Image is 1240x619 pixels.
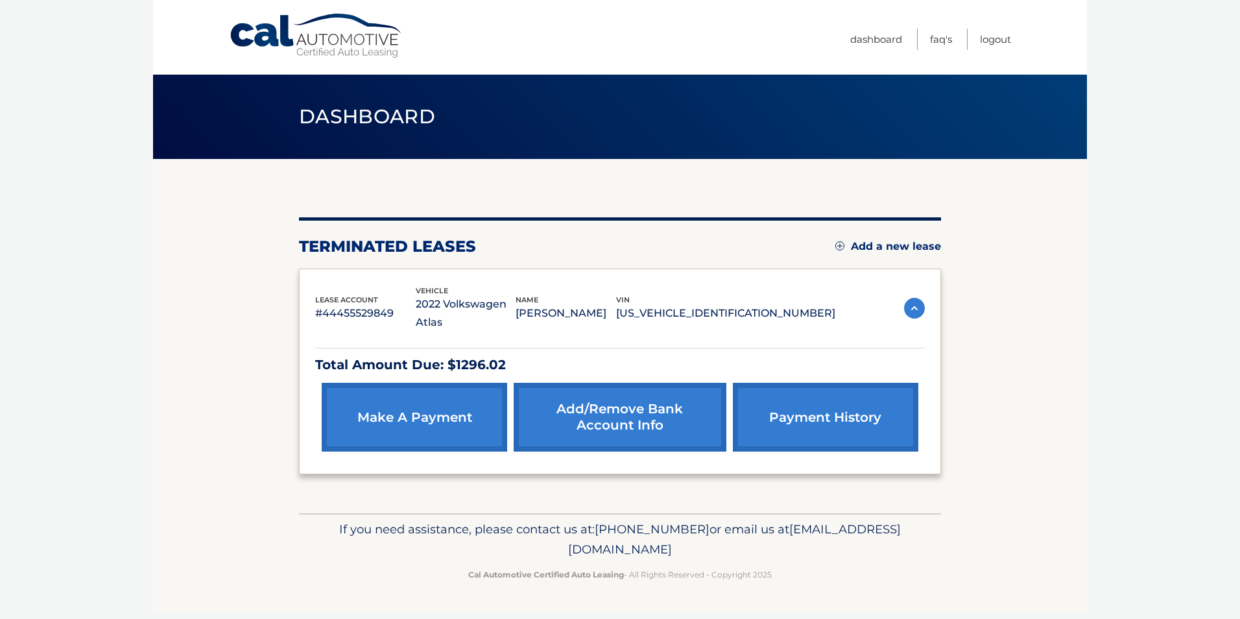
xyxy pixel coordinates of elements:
[616,304,835,322] p: [US_VEHICLE_IDENTIFICATION_NUMBER]
[299,104,435,128] span: Dashboard
[229,13,404,59] a: Cal Automotive
[616,295,630,304] span: vin
[468,570,624,579] strong: Cal Automotive Certified Auto Leasing
[930,29,952,50] a: FAQ's
[835,241,844,250] img: add.svg
[850,29,902,50] a: Dashboard
[299,237,476,256] h2: terminated leases
[322,383,507,452] a: make a payment
[416,295,516,332] p: 2022 Volkswagen Atlas
[733,383,918,452] a: payment history
[315,304,416,322] p: #44455529849
[980,29,1011,50] a: Logout
[904,298,925,319] img: accordion-active.svg
[416,286,448,295] span: vehicle
[307,519,933,561] p: If you need assistance, please contact us at: or email us at
[516,304,616,322] p: [PERSON_NAME]
[514,383,726,452] a: Add/Remove bank account info
[835,240,941,253] a: Add a new lease
[315,295,378,304] span: lease account
[307,568,933,581] p: - All Rights Reserved - Copyright 2025
[595,522,709,537] span: [PHONE_NUMBER]
[315,354,925,376] p: Total Amount Due: $1296.02
[516,295,538,304] span: name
